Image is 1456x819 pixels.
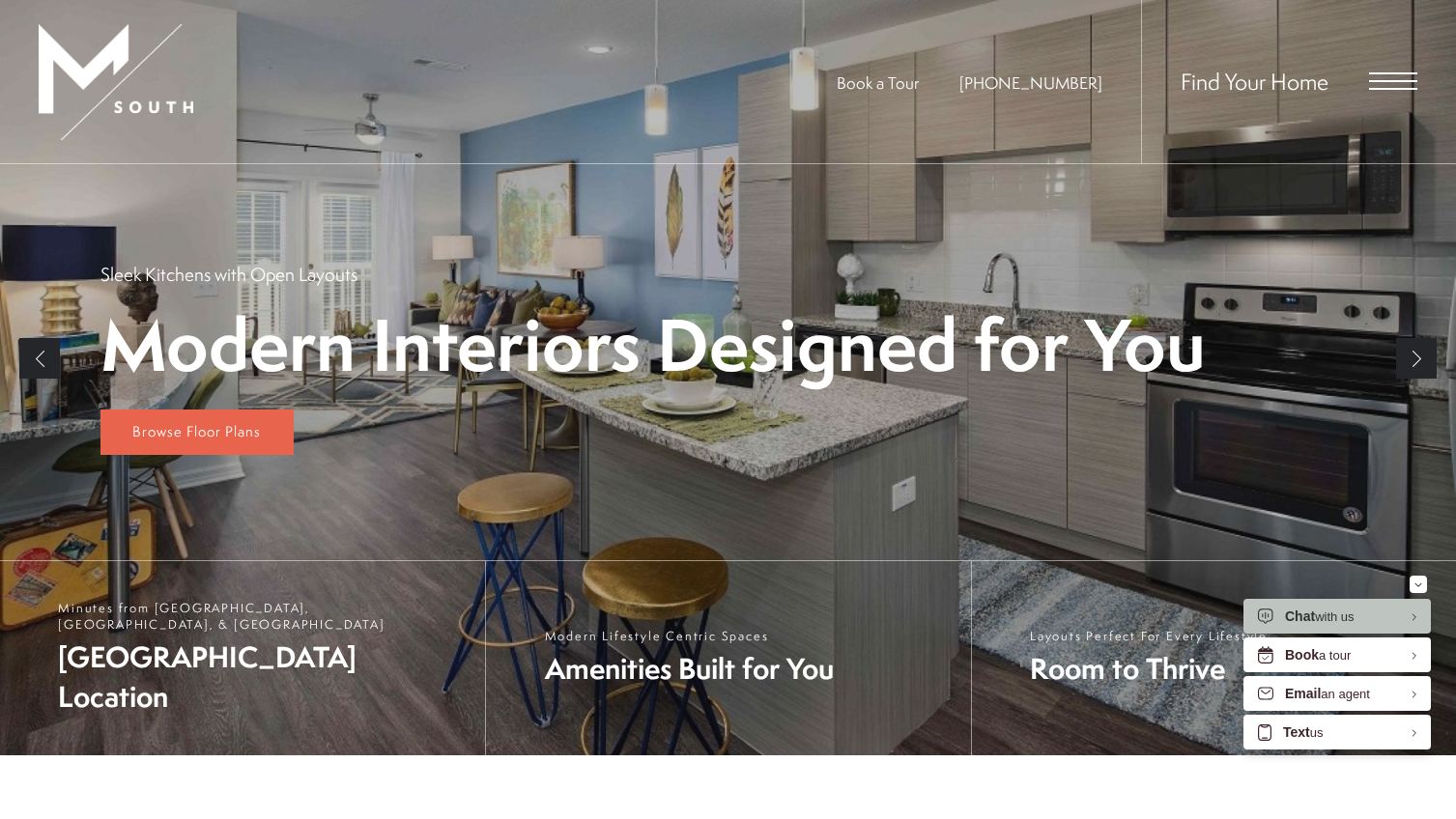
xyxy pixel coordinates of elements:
[39,24,193,140] img: MSouth
[1181,66,1328,97] a: Find Your Home
[971,561,1456,755] a: Layouts Perfect For Every Lifestyle
[19,338,60,379] a: Previous
[837,71,919,94] a: Book a Tour
[100,306,1206,382] p: Modern Interiors Designed for You
[58,637,466,717] span: [GEOGRAPHIC_DATA] Location
[1030,649,1268,689] span: Room to Thrive
[485,561,970,755] a: Modern Lifestyle Centric Spaces
[58,600,466,633] span: Minutes from [GEOGRAPHIC_DATA], [GEOGRAPHIC_DATA], & [GEOGRAPHIC_DATA]
[100,262,357,287] p: Sleek Kitchens with Open Layouts
[959,71,1102,94] a: Call Us at 813-570-8014
[545,628,834,644] span: Modern Lifestyle Centric Spaces
[100,409,294,456] a: Browse Floor Plans
[1030,628,1268,644] span: Layouts Perfect For Every Lifestyle
[545,649,834,689] span: Amenities Built for You
[959,71,1102,94] span: [PHONE_NUMBER]
[1369,72,1417,90] button: Open Menu
[132,421,261,441] span: Browse Floor Plans
[1396,338,1437,379] a: Next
